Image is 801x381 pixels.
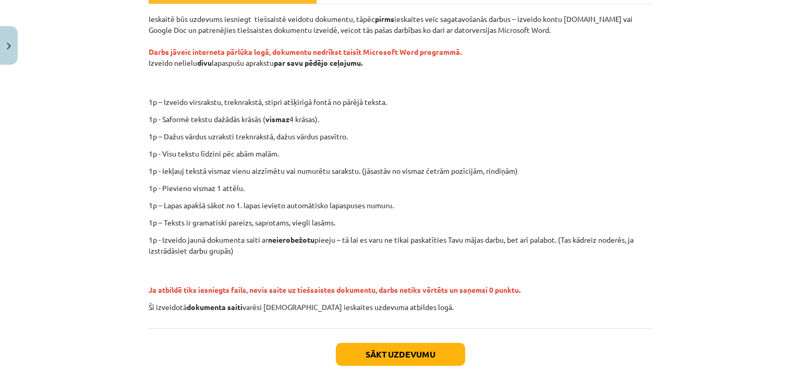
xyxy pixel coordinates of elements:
strong: divu [197,58,212,67]
strong: vismaz [265,114,289,124]
p: 1p – Lapas apakšā sākot no 1. lapas ievieto automātisko lapaspuses numuru. [149,200,652,211]
button: Sākt uzdevumu [336,343,465,366]
strong: par savu pēdējo ceļojumu. [274,58,362,67]
p: 1p - Izveido jaunā dokumenta saiti ar pieeju – tā lai es varu ne tikai paskatīties Tavu mājas dar... [149,234,652,256]
p: 1p - Pievieno vismaz 1 attēlu. [149,183,652,194]
strong: neierobežotu [268,235,314,244]
p: Ieskaitē būs uzdevums iesniegt tiešsaistē veidotu dokumentu, tāpēc ieskaites veic sagatavošanās d... [149,14,652,90]
strong: dokumenta saiti [187,302,242,312]
p: 1p – Dažus vārdus uzraksti treknrakstā, dažus vārdus pasvītro. [149,131,652,142]
img: icon-close-lesson-0947bae3869378f0d4975bcd49f059093ad1ed9edebbc8119c70593378902aed.svg [7,43,11,50]
p: 1p – Teksts ir gramatiski pareizs, saprotams, viegli lasāms. [149,217,652,228]
p: 1p - Visu tekstu līdzini pēc abām malām. [149,148,652,159]
p: Šī izveidotā varēsi [DEMOGRAPHIC_DATA] ieskaites uzdevuma atbildes logā. [149,302,652,313]
p: 1p – Izveido virsrakstu, treknrakstā, stipri atšķirīgā fontā no pārējā teksta. [208,97,662,108]
span: Ja atbildē tiks iesniegts fails, nevis saite uz tiešsaistes dokumentu, darbs netiks vērtēts un sa... [149,285,520,294]
strong: pirms [375,14,394,23]
strong: Darbs jāveic interneta pārlūka logā, dokumentu nedrīkst taisīt Microsoft Word programmā. [149,47,462,56]
p: 1p - Saformē tekstu dažādās krāsās ( 4 krāsas). [149,114,652,125]
p: 1p - Iekļauj tekstā vismaz vienu aizzīmētu vai numurētu sarakstu. (jāsastāv no vismaz četrām pozī... [149,165,652,176]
